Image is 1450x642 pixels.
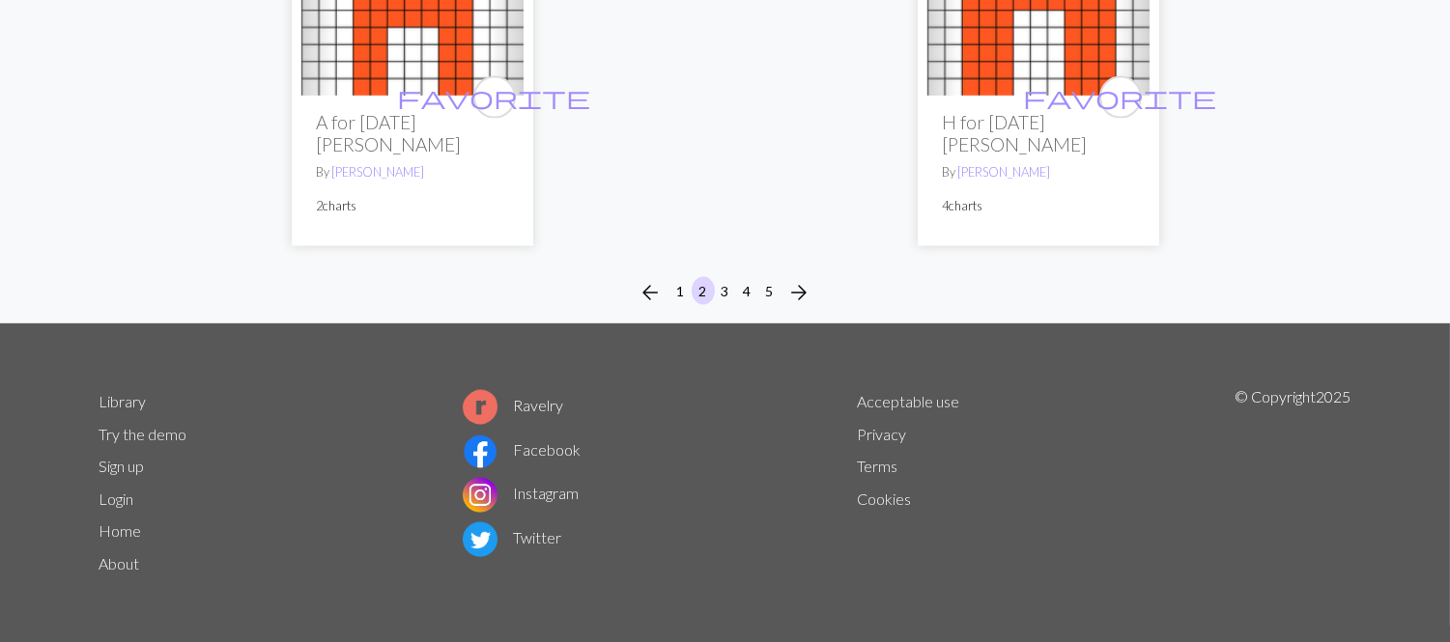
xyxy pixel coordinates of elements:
[100,521,142,540] a: Home
[692,277,715,305] button: 2
[1235,385,1350,580] p: © Copyright 2025
[758,277,782,305] button: 5
[788,279,811,306] span: arrow_forward
[943,111,1134,155] h2: H for [DATE] [PERSON_NAME]
[100,489,134,508] a: Login
[632,277,670,308] button: Previous
[100,457,145,475] a: Sign up
[463,390,498,425] img: Ravelry logo
[640,279,663,306] span: arrow_back
[736,277,759,305] button: 4
[463,528,561,546] a: Twitter
[398,82,591,112] span: favorite
[473,76,516,119] button: favourite
[317,111,508,155] h2: A for [DATE] [PERSON_NAME]
[463,484,579,502] a: Instagram
[1024,78,1217,117] i: favourite
[1099,76,1142,119] button: favourite
[632,277,819,308] nav: Page navigation
[857,457,897,475] a: Terms
[1024,82,1217,112] span: favorite
[714,277,737,305] button: 3
[100,554,140,572] a: About
[100,392,147,410] a: Library
[669,277,693,305] button: 1
[857,489,911,508] a: Cookies
[463,440,581,459] a: Facebook
[332,164,425,180] a: [PERSON_NAME]
[857,392,959,410] a: Acceptable use
[781,277,819,308] button: Next
[100,425,187,443] a: Try the demo
[463,522,498,557] img: Twitter logo
[943,163,1134,181] p: By
[857,425,906,443] a: Privacy
[640,281,663,304] i: Previous
[317,163,508,181] p: By
[943,197,1134,215] p: 4 charts
[788,281,811,304] i: Next
[463,478,498,513] img: Instagram logo
[463,434,498,469] img: Facebook logo
[958,164,1051,180] a: [PERSON_NAME]
[398,78,591,117] i: favourite
[463,396,563,414] a: Ravelry
[317,197,508,215] p: 2 charts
